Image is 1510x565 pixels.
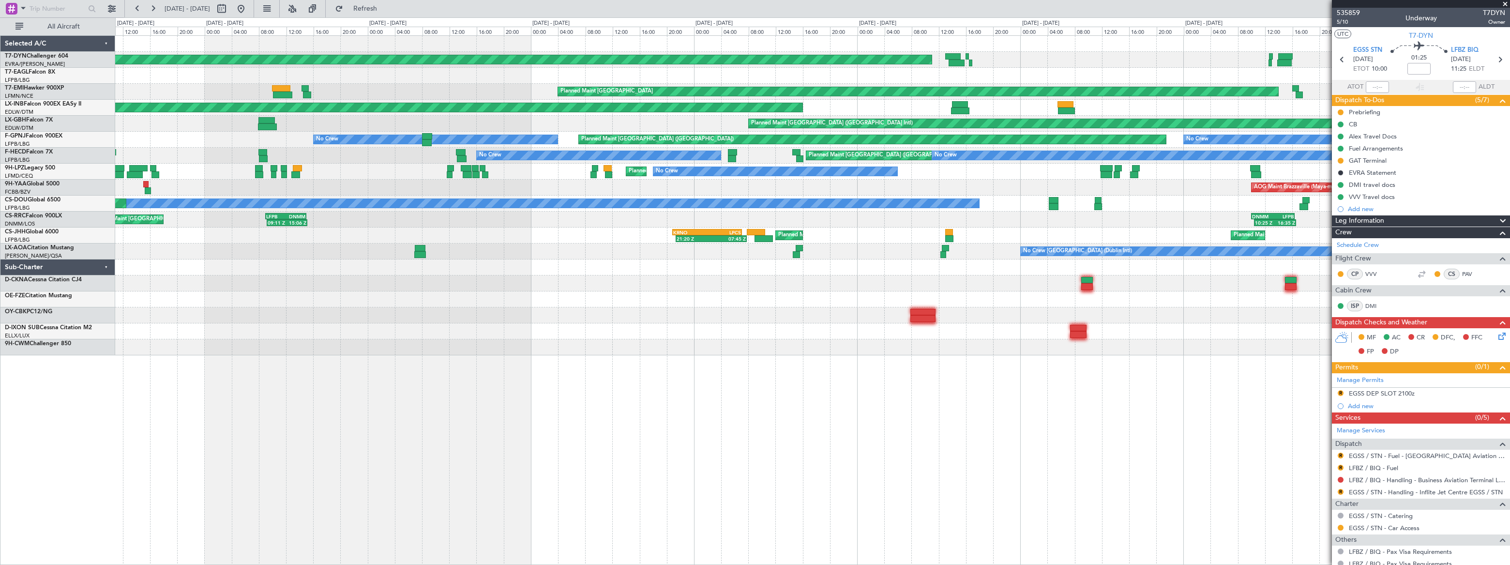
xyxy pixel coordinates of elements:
div: 21:20 Z [677,236,711,242]
a: CS-RRCFalcon 900LX [5,213,62,219]
input: Trip Number [30,1,85,16]
span: (0/5) [1475,412,1489,423]
div: KRNO [673,229,707,235]
span: F-GPNJ [5,133,26,139]
a: DNMM/LOS [5,220,35,228]
div: DNMM [286,214,305,219]
div: [DATE] - [DATE] [1185,19,1223,28]
div: No Crew [1186,132,1208,147]
a: EDLW/DTM [5,108,33,116]
div: 12:00 [287,27,314,35]
span: Owner [1483,18,1505,26]
a: LFPB/LBG [5,76,30,84]
div: 09:11 Z [268,220,287,226]
div: 16:00 [314,27,341,35]
a: CS-JHHGlobal 6000 [5,229,59,235]
span: CS-JHH [5,229,26,235]
div: [DATE] - [DATE] [1022,19,1059,28]
div: No Crew [479,148,501,163]
span: T7-DYN [5,53,27,59]
a: F-HECDFalcon 7X [5,149,53,155]
span: 11:25 [1451,64,1466,74]
input: --:-- [1366,81,1389,93]
div: Planned Maint [GEOGRAPHIC_DATA] ([GEOGRAPHIC_DATA]) [809,148,961,163]
div: Prebriefing [1349,108,1380,116]
span: (5/7) [1475,95,1489,105]
span: [DATE] [1353,55,1373,64]
div: 00:00 [368,27,395,35]
a: 9H-CWMChallenger 850 [5,341,71,347]
div: 20:00 [341,27,368,35]
div: Planned Maint [GEOGRAPHIC_DATA] ([GEOGRAPHIC_DATA]) [1234,228,1386,243]
div: 16:00 [151,27,178,35]
div: 12:00 [1265,27,1292,35]
a: LFMD/CEQ [5,172,33,180]
a: T7-EMIHawker 900XP [5,85,64,91]
span: 10:00 [1372,64,1387,74]
div: No Crew [935,148,957,163]
span: 9H-LPZ [5,165,24,171]
div: 04:00 [885,27,912,35]
div: 16:35 Z [1275,220,1296,226]
a: Manage Services [1337,426,1385,436]
div: No Crew [316,132,338,147]
a: LFPB/LBG [5,156,30,164]
div: 20:00 [830,27,857,35]
div: 04:00 [1211,27,1238,35]
span: LX-AOA [5,245,27,251]
a: OY-CBKPC12/NG [5,309,52,315]
a: EGSS / STN - Fuel - [GEOGRAPHIC_DATA] Aviation Fuel - [GEOGRAPHIC_DATA] - [GEOGRAPHIC_DATA] / STN [1349,452,1505,460]
span: LX-GBH [5,117,26,123]
a: F-GPNJFalcon 900EX [5,133,62,139]
div: ISP [1347,301,1363,311]
div: 00:00 [858,27,885,35]
a: EGSS / STN - Car Access [1349,524,1419,532]
span: EGSS STN [1353,46,1382,55]
div: Planned Maint [GEOGRAPHIC_DATA] ([GEOGRAPHIC_DATA]) [581,132,734,147]
a: LX-GBHFalcon 7X [5,117,53,123]
div: Planned Maint [GEOGRAPHIC_DATA] [560,84,653,99]
button: R [1338,489,1344,495]
div: 12:00 [776,27,803,35]
span: Refresh [345,5,386,12]
a: LFPB/LBG [5,236,30,244]
div: 08:00 [1075,27,1102,35]
a: LFBZ / BIQ - Pax Visa Requirements [1349,548,1452,556]
div: Fuel Arrangements [1349,144,1403,153]
span: [DATE] - [DATE] [165,4,210,13]
span: CR [1417,333,1425,343]
button: Refresh [331,1,389,16]
span: AC [1392,333,1401,343]
div: 16:00 [1129,27,1156,35]
span: (0/1) [1475,362,1489,372]
span: T7DYN [1483,8,1505,18]
span: Permits [1335,362,1358,373]
button: UTC [1334,30,1351,38]
div: DMI travel docs [1349,181,1395,189]
span: LFBZ BIQ [1451,46,1479,55]
span: Dispatch [1335,439,1362,450]
div: CB [1349,120,1357,128]
span: MF [1367,333,1376,343]
span: Services [1335,412,1360,424]
span: Charter [1335,499,1359,510]
div: 00:00 [531,27,558,35]
a: VVV [1365,270,1387,278]
div: DNMM [1252,214,1273,219]
div: 20:00 [178,27,205,35]
a: T7-EAGLFalcon 8X [5,69,55,75]
span: OE-FZE [5,293,25,299]
a: CS-DOUGlobal 6500 [5,197,60,203]
div: No Crew [656,164,678,179]
div: 08:00 [586,27,613,35]
button: All Aircraft [11,19,105,34]
div: 16:00 [640,27,667,35]
span: DFC, [1441,333,1455,343]
div: 16:00 [966,27,993,35]
div: Alex Travel Docs [1349,132,1397,140]
div: 20:00 [667,27,694,35]
div: [DATE] - [DATE] [532,19,570,28]
div: 08:00 [912,27,939,35]
a: DMI [1365,302,1387,310]
span: FFC [1471,333,1482,343]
